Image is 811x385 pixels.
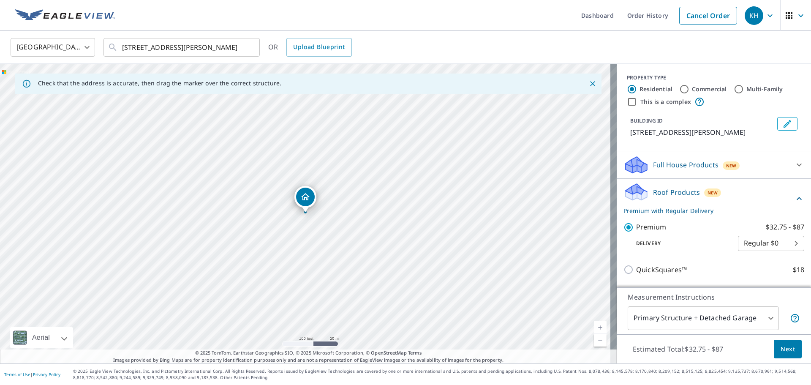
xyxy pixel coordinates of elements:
[73,368,807,381] p: © 2025 Eagle View Technologies, Inc. and Pictometry International Corp. All Rights Reserved. Repo...
[594,321,607,334] a: Current Level 18, Zoom In
[10,327,73,348] div: Aerial
[777,117,797,131] button: Edit building 1
[15,9,115,22] img: EV Logo
[594,334,607,347] a: Current Level 18, Zoom Out
[30,327,52,348] div: Aerial
[793,265,804,275] p: $18
[636,265,687,275] p: QuickSquares™
[626,340,730,358] p: Estimated Total: $32.75 - $87
[4,372,60,377] p: |
[766,222,804,232] p: $32.75 - $87
[286,38,351,57] a: Upload Blueprint
[640,85,672,93] label: Residential
[708,189,718,196] span: New
[122,35,242,59] input: Search by address or latitude-longitude
[774,340,802,359] button: Next
[628,292,800,302] p: Measurement Instructions
[293,42,345,52] span: Upload Blueprint
[371,350,406,356] a: OpenStreetMap
[623,240,738,247] p: Delivery
[636,222,666,232] p: Premium
[195,350,422,357] span: © 2025 TomTom, Earthstar Geographics SIO, © 2025 Microsoft Corporation, ©
[790,313,800,323] span: Your report will include the primary structure and a detached garage if one exists.
[745,6,763,25] div: KH
[623,182,804,215] div: Roof ProductsNewPremium with Regular Delivery
[781,344,795,355] span: Next
[627,74,801,82] div: PROPERTY TYPE
[628,306,779,330] div: Primary Structure + Detached Garage
[746,85,783,93] label: Multi-Family
[268,38,352,57] div: OR
[623,155,804,175] div: Full House ProductsNew
[640,98,691,106] label: This is a complex
[623,206,794,215] p: Premium with Regular Delivery
[294,186,316,212] div: Dropped pin, building 1, Residential property, 212 Doty St Kaukauna, WI 54130
[587,78,598,89] button: Close
[33,371,60,377] a: Privacy Policy
[11,35,95,59] div: [GEOGRAPHIC_DATA]
[679,7,737,25] a: Cancel Order
[630,127,774,137] p: [STREET_ADDRESS][PERSON_NAME]
[692,85,727,93] label: Commercial
[653,160,718,170] p: Full House Products
[38,79,281,87] p: Check that the address is accurate, then drag the marker over the correct structure.
[726,162,737,169] span: New
[630,117,663,124] p: BUILDING ID
[653,187,700,197] p: Roof Products
[4,371,30,377] a: Terms of Use
[738,232,804,255] div: Regular $0
[408,350,422,356] a: Terms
